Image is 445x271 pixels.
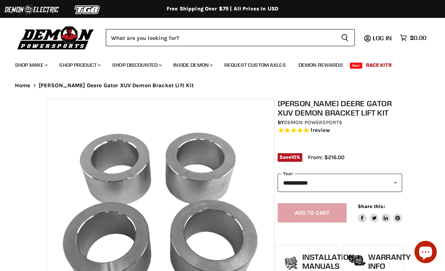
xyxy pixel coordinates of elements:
img: TGB Logo 2 [60,3,116,17]
button: Search [335,29,355,46]
span: [PERSON_NAME] Deere Gator XUV Demon Bracket Lift Kit [39,82,194,89]
form: Product [106,29,355,46]
ul: Main menu [9,54,425,73]
a: Shop Discounted [107,57,166,73]
div: by [278,119,402,127]
span: New! [350,63,363,69]
a: Home [15,82,31,89]
img: warranty-icon.png [348,255,366,266]
a: Demon Powersports [284,119,342,126]
span: review [313,127,330,134]
a: Shop Product [54,57,105,73]
aside: Share this: [358,203,402,223]
a: Shop Make [9,57,52,73]
a: Request Custom Axles [219,57,291,73]
img: Demon Powersports [15,24,97,51]
inbox-online-store-chat: Shopify online store chat [412,241,439,265]
span: $0.00 [410,34,426,41]
img: Demon Electric Logo 2 [4,3,60,17]
span: Save % [278,153,302,161]
span: 1 reviews [310,127,330,134]
a: Inside Demon [168,57,217,73]
a: Demon Rewards [293,57,348,73]
select: year [278,174,402,192]
span: Share this: [358,204,385,209]
h1: Warranty Info [368,253,420,270]
span: From: $216.00 [308,154,344,161]
span: Log in [373,34,392,42]
a: Log in [369,35,396,41]
a: Race Kits [360,57,397,73]
h1: Installation Manuals [302,253,354,270]
span: 10 [291,154,296,160]
span: Rated 5.0 out of 5 stars 1 reviews [278,127,402,135]
input: Search [106,29,335,46]
h1: [PERSON_NAME] Deere Gator XUV Demon Bracket Lift Kit [278,99,402,117]
a: $0.00 [396,32,430,43]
